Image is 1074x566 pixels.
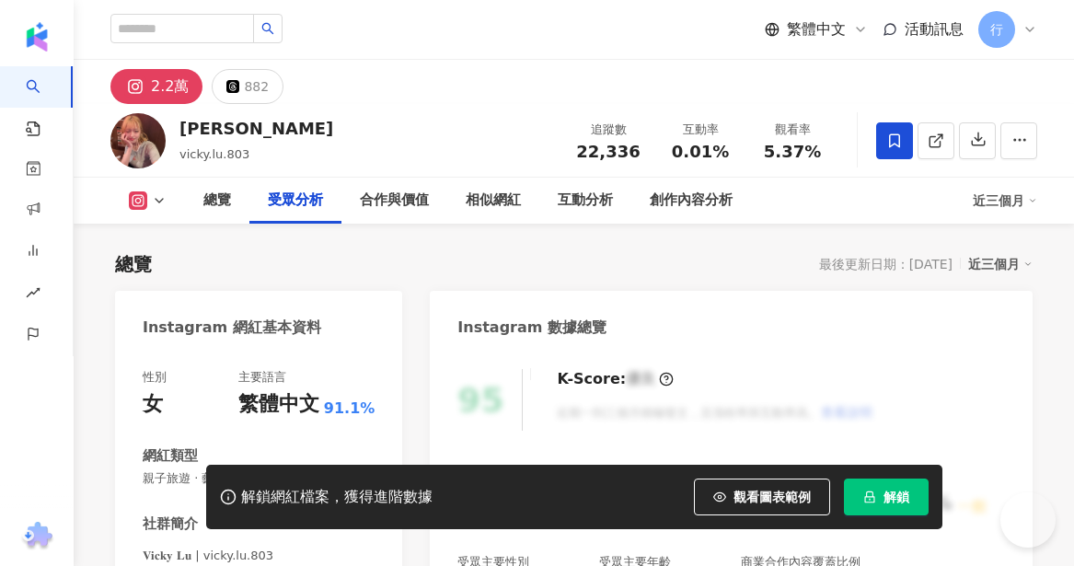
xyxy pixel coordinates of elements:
[360,190,429,212] div: 合作與價值
[179,147,249,161] span: vicky.lu.803
[19,522,55,551] img: chrome extension
[143,390,163,419] div: 女
[115,251,152,277] div: 總覽
[694,479,830,515] button: 觀看圖表範例
[151,74,189,99] div: 2.2萬
[557,369,674,389] div: K-Score :
[238,390,319,419] div: 繁體中文
[238,369,286,386] div: 主要語言
[26,274,40,316] span: rise
[241,488,433,507] div: 解鎖網紅檔案，獲得進階數據
[905,20,964,38] span: 活動訊息
[819,257,953,271] div: 最後更新日期：[DATE]
[973,186,1037,215] div: 近三個月
[466,190,521,212] div: 相似網紅
[143,318,321,338] div: Instagram 網紅基本資料
[757,121,827,139] div: 觀看率
[672,143,729,161] span: 0.01%
[212,69,283,104] button: 882
[203,190,231,212] div: 總覽
[22,22,52,52] img: logo icon
[650,190,733,212] div: 創作內容分析
[179,117,333,140] div: [PERSON_NAME]
[863,491,876,503] span: lock
[844,479,929,515] button: 解鎖
[143,369,167,386] div: 性別
[764,143,821,161] span: 5.37%
[110,113,166,168] img: KOL Avatar
[268,190,323,212] div: 受眾分析
[968,252,1033,276] div: 近三個月
[143,548,375,564] span: 𝐕𝐢𝐜𝐤𝐲 𝐋𝐮 | vicky.lu.803
[26,66,63,138] a: search
[787,19,846,40] span: 繁體中文
[576,142,640,161] span: 22,336
[143,446,198,466] div: 網紅類型
[883,490,909,504] span: 解鎖
[558,190,613,212] div: 互動分析
[457,318,606,338] div: Instagram 數據總覽
[324,399,375,419] span: 91.1%
[110,69,202,104] button: 2.2萬
[665,121,735,139] div: 互動率
[573,121,643,139] div: 追蹤數
[990,19,1003,40] span: 行
[733,490,811,504] span: 觀看圖表範例
[261,22,274,35] span: search
[244,74,269,99] div: 882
